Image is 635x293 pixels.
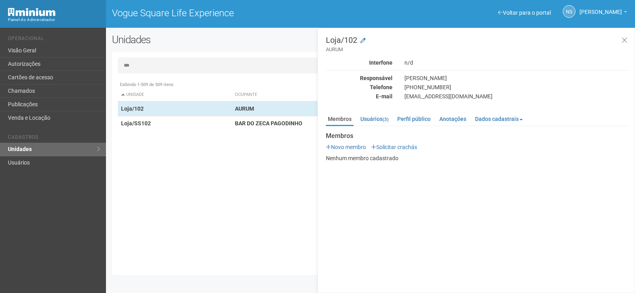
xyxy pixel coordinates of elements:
a: Novo membro [326,144,366,150]
a: Membros [326,113,354,126]
a: Modificar a unidade [360,37,366,45]
small: AURUM [326,46,629,53]
div: Interfone [320,59,398,66]
div: E-mail [320,93,398,100]
a: Anotações [437,113,468,125]
small: (3) [383,117,389,122]
div: n/d [398,59,635,66]
div: Exibindo 1-509 de 509 itens [118,81,623,88]
h3: Loja/102 [326,36,629,53]
a: Usuários(3) [358,113,391,125]
div: Telefone [320,84,398,91]
div: [PHONE_NUMBER] [398,84,635,91]
p: Nenhum membro cadastrado [326,155,629,162]
a: [PERSON_NAME] [579,10,627,16]
th: Ocupante: activate to sort column ascending [232,88,440,101]
strong: Loja/102 [121,105,144,112]
img: Minium [8,8,56,16]
strong: Loja/SS102 [121,120,151,126]
div: Responsável [320,75,398,82]
th: Unidade: activate to sort column descending [118,88,232,101]
a: NS [563,5,575,18]
a: Dados cadastrais [473,113,525,125]
li: Operacional [8,36,100,44]
h1: Vogue Square Life Experience [112,8,365,18]
li: Cadastros [8,134,100,143]
a: Voltar para o portal [498,10,551,16]
h2: Unidades [112,34,321,46]
div: Painel do Administrador [8,16,100,23]
strong: AURUM [235,105,254,112]
a: Solicitar crachás [371,144,417,150]
strong: Membros [326,132,629,140]
div: [EMAIL_ADDRESS][DOMAIN_NAME] [398,93,635,100]
div: [PERSON_NAME] [398,75,635,82]
span: Nicolle Silva [579,1,622,15]
strong: BAR DO ZECA PAGODINHO [235,120,302,126]
a: Perfil público [395,113,433,125]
